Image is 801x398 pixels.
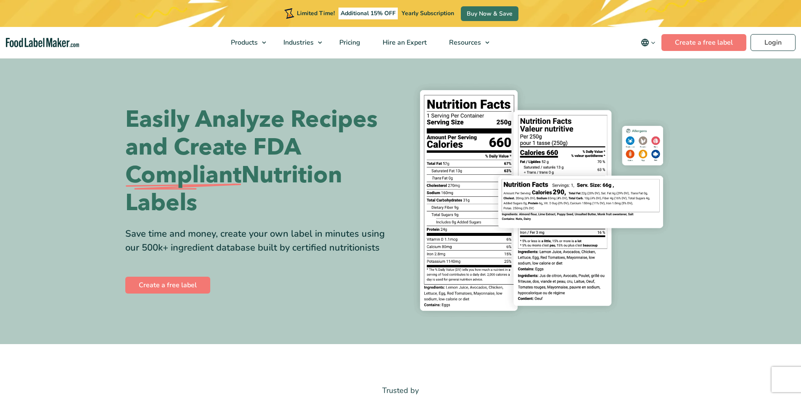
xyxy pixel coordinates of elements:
[272,27,326,58] a: Industries
[447,38,482,47] span: Resources
[125,161,241,189] span: Compliant
[125,227,394,255] div: Save time and money, create your own label in minutes using our 500k+ ingredient database built b...
[438,27,494,58] a: Resources
[372,27,436,58] a: Hire an Expert
[328,27,370,58] a: Pricing
[281,38,315,47] span: Industries
[461,6,518,21] a: Buy Now & Save
[337,38,361,47] span: Pricing
[220,27,270,58] a: Products
[402,9,454,17] span: Yearly Subscription
[380,38,428,47] span: Hire an Expert
[297,9,335,17] span: Limited Time!
[125,277,210,294] a: Create a free label
[338,8,398,19] span: Additional 15% OFF
[661,34,746,51] a: Create a free label
[228,38,259,47] span: Products
[751,34,796,51] a: Login
[125,385,676,397] p: Trusted by
[125,106,394,217] h1: Easily Analyze Recipes and Create FDA Nutrition Labels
